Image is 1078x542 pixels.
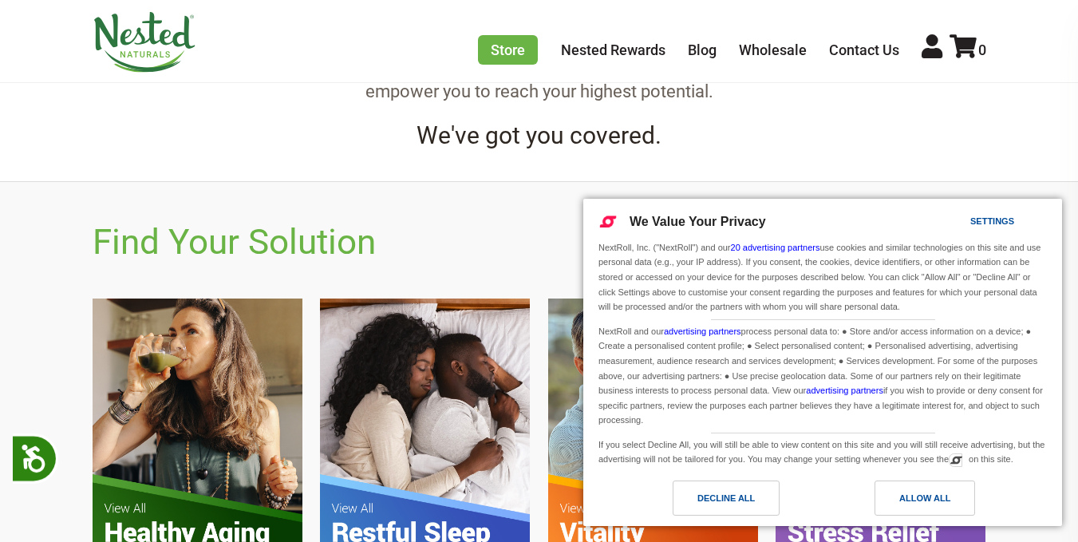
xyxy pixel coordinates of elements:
[823,481,1052,524] a: Allow All
[93,12,196,73] img: Nested Naturals
[561,42,665,58] a: Nested Rewards
[478,35,538,65] a: Store
[595,320,1050,429] div: NextRoll and our process personal data to: ● Store and/or access information on a device; ● Creat...
[630,215,766,228] span: We Value Your Privacy
[93,122,986,150] h4: We've got you covered.
[595,433,1050,469] div: If you select Decline All, you will still be able to view content on this site and you will still...
[595,239,1050,316] div: NextRoll, Inc. ("NextRoll") and our use cookies and similar technologies on this site and use per...
[806,386,883,395] a: advertising partners
[93,222,376,263] h2: Find Your Solution
[978,42,986,58] span: 0
[688,42,717,58] a: Blog
[731,243,820,252] a: 20 advertising partners
[697,489,755,507] div: Decline All
[899,489,950,507] div: Allow All
[970,212,1014,230] div: Settings
[942,208,981,238] a: Settings
[829,42,899,58] a: Contact Us
[739,42,807,58] a: Wholesale
[664,326,741,336] a: advertising partners
[593,481,823,524] a: Decline All
[950,42,986,58] a: 0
